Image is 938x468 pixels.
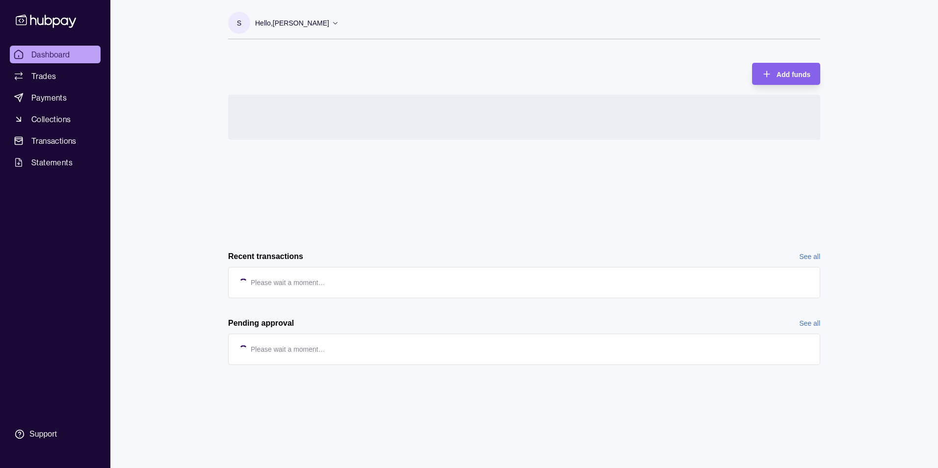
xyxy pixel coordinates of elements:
[752,63,820,85] button: Add funds
[31,92,67,104] span: Payments
[237,18,241,28] p: S
[10,110,101,128] a: Collections
[799,318,820,329] a: See all
[31,135,77,147] span: Transactions
[228,318,294,329] h2: Pending approval
[10,67,101,85] a: Trades
[31,156,73,168] span: Statements
[29,429,57,440] div: Support
[31,70,56,82] span: Trades
[228,251,303,262] h2: Recent transactions
[10,89,101,106] a: Payments
[777,71,810,78] span: Add funds
[31,113,71,125] span: Collections
[10,132,101,150] a: Transactions
[255,18,329,28] p: Hello, [PERSON_NAME]
[10,46,101,63] a: Dashboard
[10,424,101,444] a: Support
[10,154,101,171] a: Statements
[251,344,325,355] p: Please wait a moment…
[799,251,820,262] a: See all
[31,49,70,60] span: Dashboard
[251,277,325,288] p: Please wait a moment…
